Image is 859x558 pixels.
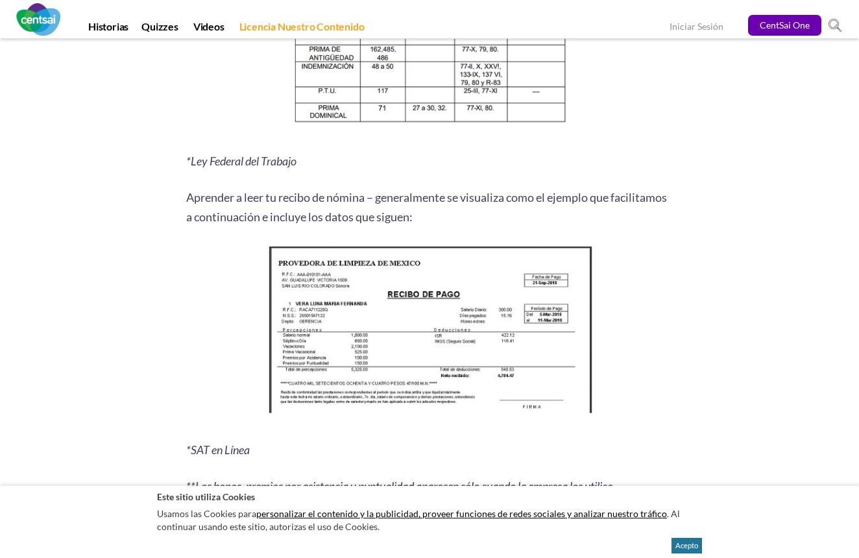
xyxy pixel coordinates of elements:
a: Historias [82,20,135,38]
button: Acepto [671,538,702,553]
p: Usamos las Cookies para . Al continuar usando este sitio, autorizas el uso de Cookies. [157,504,702,536]
a: Quizzes [135,20,185,38]
a: Iniciar Sesión [670,21,723,34]
h2: Este sitio utiliza Cookies [157,491,702,503]
a: Licencia Nuestro Contenido [233,20,371,38]
i: **Los bonos, premios por asistencia y puntualidad aparecen sólo cuando la empresa los utilice. [186,479,615,494]
p: Aprender a leer tu recibo de nómina – generalmente se visualiza como el ejemplo que facilitamos a... [186,188,673,226]
a: CentSai One [748,15,821,36]
i: *SAT en Línea [186,443,250,457]
img: CentSai [16,3,60,36]
i: *Ley Federal del Trabajo [186,154,296,169]
a: Videos [187,20,231,38]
